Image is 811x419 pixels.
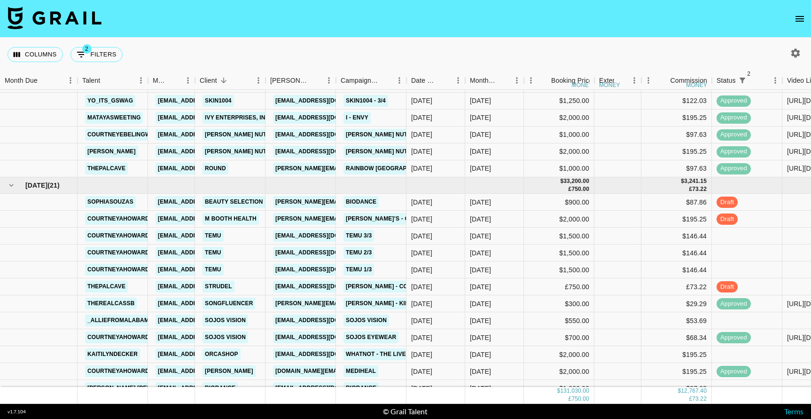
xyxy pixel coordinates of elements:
[203,196,265,208] a: Beauty Selection
[641,93,712,110] div: $122.03
[717,300,751,308] span: approved
[203,332,248,343] a: SOJOS Vision
[341,71,379,90] div: Campaign (Type)
[524,261,594,278] div: $1,500.00
[203,213,259,225] a: m booth health
[273,196,426,208] a: [PERSON_NAME][EMAIL_ADDRESS][DOMAIN_NAME]
[343,315,389,326] a: Sojos Vision
[343,264,374,276] a: TEMU 1/3
[273,95,378,107] a: [EMAIL_ADDRESS][DOMAIN_NAME]
[749,74,762,87] button: Sort
[203,264,224,276] a: Temu
[470,333,491,342] div: Oct '25
[557,387,561,395] div: $
[270,71,309,90] div: [PERSON_NAME]
[411,231,432,241] div: 9/15/2025
[641,73,655,87] button: Menu
[85,382,188,394] a: [PERSON_NAME].[PERSON_NAME]
[470,282,491,292] div: Oct '25
[379,74,392,87] button: Sort
[203,95,234,107] a: SKIN1004
[156,348,261,360] a: [EMAIL_ADDRESS][DOMAIN_NAME]
[717,113,751,122] span: approved
[343,112,371,124] a: i - ENVY
[614,74,627,87] button: Sort
[392,73,406,87] button: Menu
[156,129,261,141] a: [EMAIL_ADDRESS][DOMAIN_NAME]
[309,74,322,87] button: Sort
[273,247,378,259] a: [EMAIL_ADDRESS][DOMAIN_NAME]
[100,74,113,87] button: Sort
[717,71,736,90] div: Status
[599,82,620,88] div: money
[8,7,101,29] img: Grail Talent
[563,177,589,185] div: 33,200.00
[85,365,152,377] a: courtneyahoward
[203,281,234,293] a: Strudel
[641,160,712,177] div: $97.63
[203,365,256,377] a: [PERSON_NAME]
[273,332,378,343] a: [EMAIL_ADDRESS][DOMAIN_NAME]
[203,348,241,360] a: Orcashop
[203,112,273,124] a: Ivy Enterprises, Inc.
[411,96,432,105] div: 7/24/2025
[790,9,809,28] button: open drawer
[551,71,593,90] div: Booking Price
[470,316,491,325] div: Oct '25
[273,281,378,293] a: [EMAIL_ADDRESS][DOMAIN_NAME]
[343,348,486,360] a: Whatnot - The Live Shopping Marketplace
[156,230,261,242] a: [EMAIL_ADDRESS][DOMAIN_NAME]
[156,281,261,293] a: [EMAIL_ADDRESS][DOMAIN_NAME]
[251,73,265,87] button: Menu
[768,73,782,87] button: Menu
[203,230,224,242] a: Temu
[63,73,78,87] button: Menu
[156,298,261,309] a: [EMAIL_ADDRESS][DOMAIN_NAME]
[343,213,479,225] a: [PERSON_NAME]’s - Cold Weather Season
[470,71,497,90] div: Month Due
[470,231,491,241] div: Oct '25
[343,332,398,343] a: Sojos Eyewear
[692,185,707,193] div: 73.22
[524,312,594,329] div: $550.00
[524,363,594,380] div: $2,000.00
[571,185,589,193] div: 750.00
[681,177,684,185] div: $
[470,350,491,359] div: Oct '25
[681,387,707,395] div: 12,767.40
[156,146,261,158] a: [EMAIL_ADDRESS][DOMAIN_NAME]
[273,129,378,141] a: [EMAIL_ADDRESS][DOMAIN_NAME]
[736,74,749,87] button: Show filters
[148,71,195,90] div: Manager
[689,185,692,193] div: £
[411,299,432,308] div: 10/3/2025
[273,382,378,394] a: [EMAIL_ADDRESS][DOMAIN_NAME]
[195,71,265,90] div: Client
[70,47,123,62] button: Show filters
[203,129,289,141] a: [PERSON_NAME] Nutrition
[181,73,195,87] button: Menu
[82,44,92,54] span: 2
[470,367,491,376] div: Oct '25
[641,261,712,278] div: $146.44
[538,74,551,87] button: Sort
[411,113,432,122] div: 7/30/2025
[85,196,136,208] a: sophiasouzas
[200,71,217,90] div: Client
[85,163,128,174] a: thepalcave
[411,350,432,359] div: 9/24/2025
[336,71,406,90] div: Campaign (Type)
[717,147,751,156] span: approved
[641,228,712,245] div: $146.44
[85,95,135,107] a: yo_its_gswag
[641,143,712,160] div: $195.25
[156,365,261,377] a: [EMAIL_ADDRESS][DOMAIN_NAME]
[85,146,138,158] a: [PERSON_NAME]
[470,130,491,139] div: Sep '25
[8,409,26,415] div: v 1.7.104
[717,96,751,105] span: approved
[156,163,261,174] a: [EMAIL_ADDRESS][DOMAIN_NAME]
[470,384,491,393] div: Oct '25
[717,215,738,224] span: draft
[273,230,378,242] a: [EMAIL_ADDRESS][DOMAIN_NAME]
